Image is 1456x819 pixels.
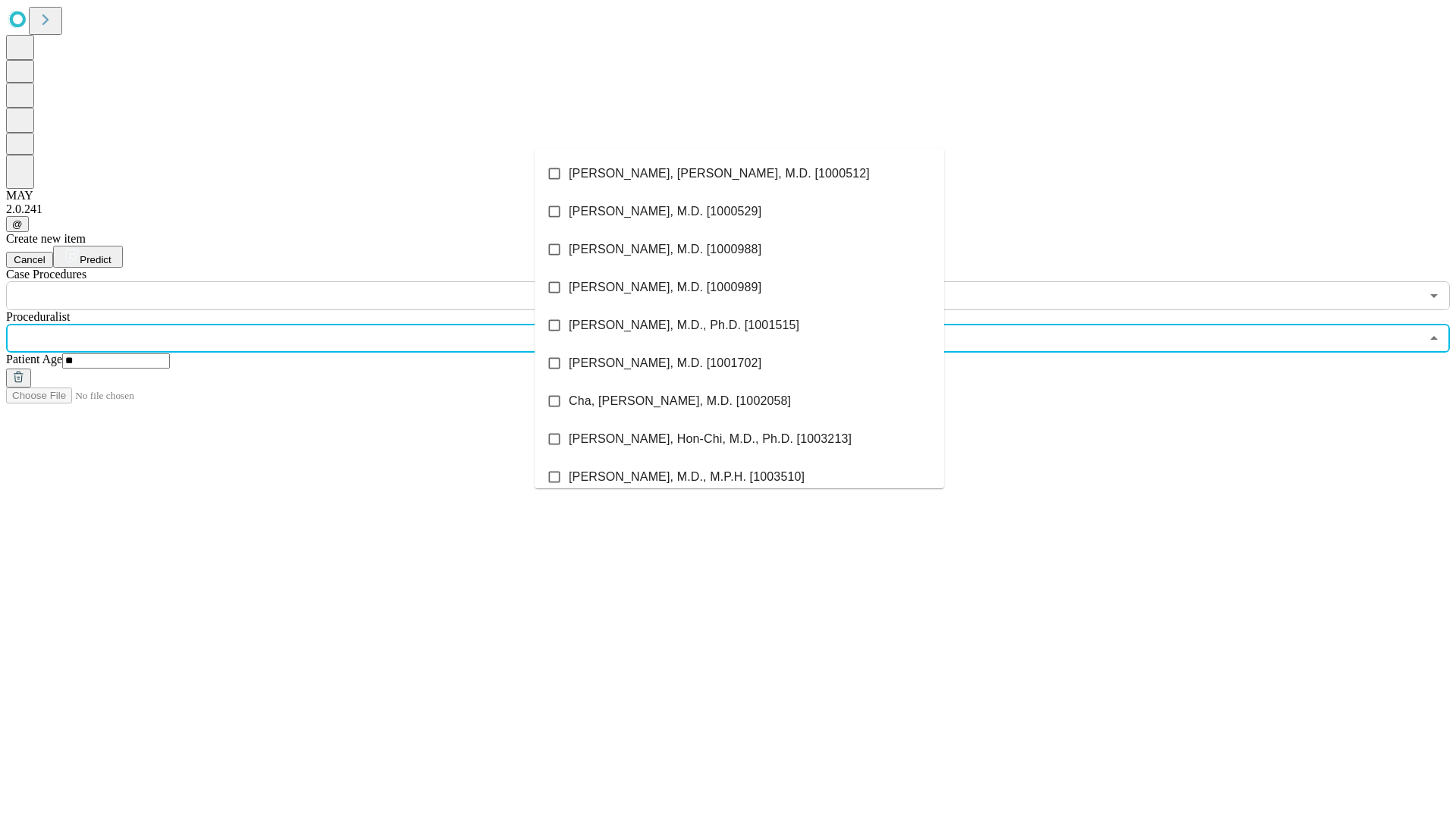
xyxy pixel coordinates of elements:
[1423,328,1445,349] button: Close
[6,252,53,268] button: Cancel
[53,246,123,268] button: Predict
[14,254,45,265] span: Cancel
[6,268,86,281] span: Scheduled Procedure
[6,202,1450,216] div: 2.0.241
[569,392,791,410] span: Cha, [PERSON_NAME], M.D. [1002058]
[569,202,761,221] span: [PERSON_NAME], M.D. [1000529]
[569,430,852,448] span: [PERSON_NAME], Hon-Chi, M.D., Ph.D. [1003213]
[569,354,761,372] span: [PERSON_NAME], M.D. [1001702]
[569,240,761,259] span: [PERSON_NAME], M.D. [1000988]
[1423,285,1445,306] button: Open
[6,232,86,245] span: Create new item
[80,254,111,265] span: Predict
[6,189,1450,202] div: MAY
[6,310,70,323] span: Proceduralist
[569,316,799,334] span: [PERSON_NAME], M.D., Ph.D. [1001515]
[569,278,761,297] span: [PERSON_NAME], M.D. [1000989]
[6,353,62,366] span: Patient Age
[6,216,29,232] button: @
[569,165,870,183] span: [PERSON_NAME], [PERSON_NAME], M.D. [1000512]
[12,218,23,230] span: @
[569,468,805,486] span: [PERSON_NAME], M.D., M.P.H. [1003510]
